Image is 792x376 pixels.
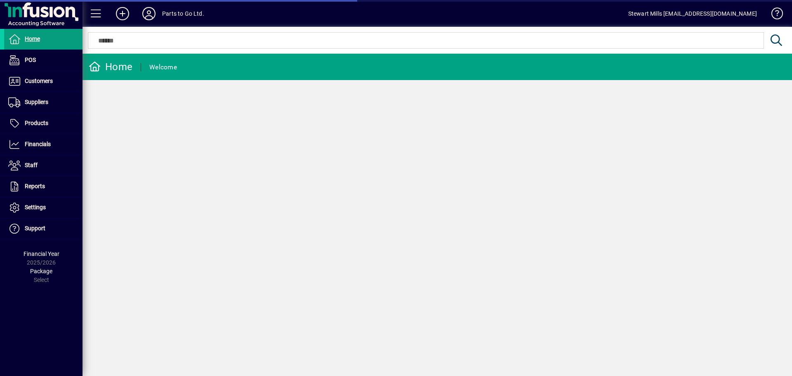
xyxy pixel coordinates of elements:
[25,162,38,168] span: Staff
[4,218,82,239] a: Support
[89,60,132,73] div: Home
[4,134,82,155] a: Financials
[109,6,136,21] button: Add
[136,6,162,21] button: Profile
[162,7,204,20] div: Parts to Go Ltd.
[4,197,82,218] a: Settings
[25,35,40,42] span: Home
[25,99,48,105] span: Suppliers
[4,155,82,176] a: Staff
[628,7,757,20] div: Stewart Mills [EMAIL_ADDRESS][DOMAIN_NAME]
[25,57,36,63] span: POS
[4,50,82,71] a: POS
[25,225,45,232] span: Support
[149,61,177,74] div: Welcome
[25,204,46,210] span: Settings
[765,2,782,28] a: Knowledge Base
[25,141,51,147] span: Financials
[4,113,82,134] a: Products
[25,183,45,189] span: Reports
[25,78,53,84] span: Customers
[24,251,59,257] span: Financial Year
[4,92,82,113] a: Suppliers
[25,120,48,126] span: Products
[4,176,82,197] a: Reports
[4,71,82,92] a: Customers
[30,268,52,274] span: Package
